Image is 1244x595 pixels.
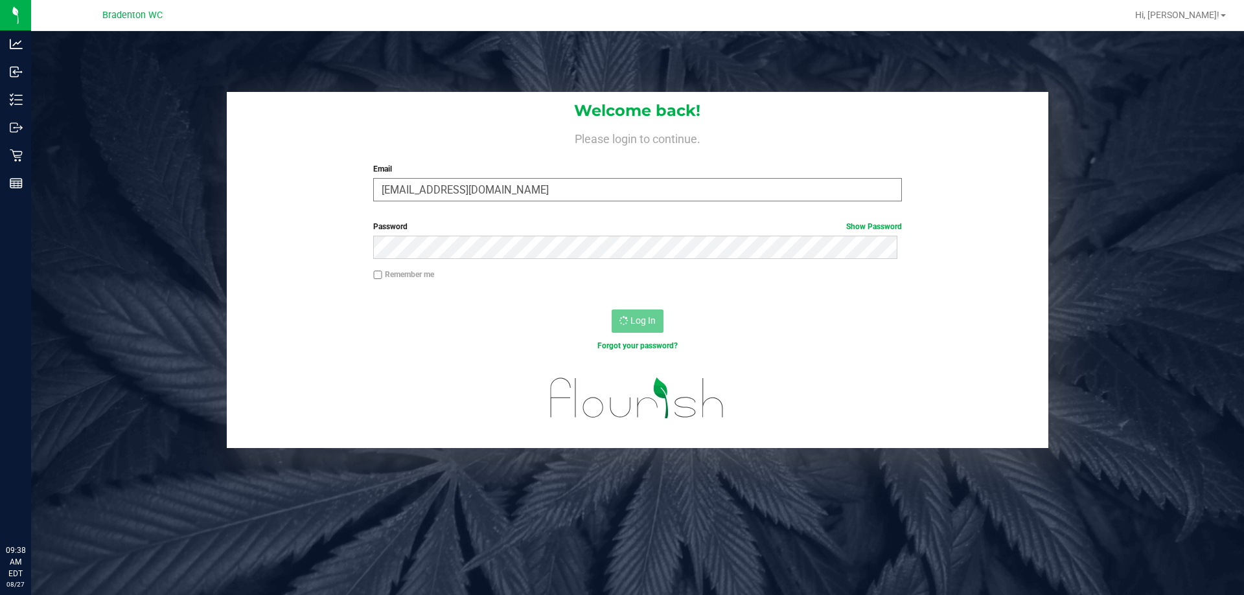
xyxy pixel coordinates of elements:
[6,579,25,589] p: 08/27
[612,309,663,333] button: Log In
[373,271,382,280] input: Remember me
[227,129,1048,145] h4: Please login to continue.
[227,102,1048,119] h1: Welcome back!
[373,269,434,280] label: Remember me
[597,341,678,350] a: Forgot your password?
[10,93,23,106] inline-svg: Inventory
[10,149,23,162] inline-svg: Retail
[10,121,23,134] inline-svg: Outbound
[630,315,656,326] span: Log In
[102,10,163,21] span: Bradenton WC
[6,544,25,579] p: 09:38 AM EDT
[10,177,23,190] inline-svg: Reports
[373,163,901,175] label: Email
[1135,10,1219,20] span: Hi, [PERSON_NAME]!
[846,222,902,231] a: Show Password
[373,222,408,231] span: Password
[10,38,23,51] inline-svg: Analytics
[535,365,740,431] img: flourish_logo.svg
[10,65,23,78] inline-svg: Inbound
